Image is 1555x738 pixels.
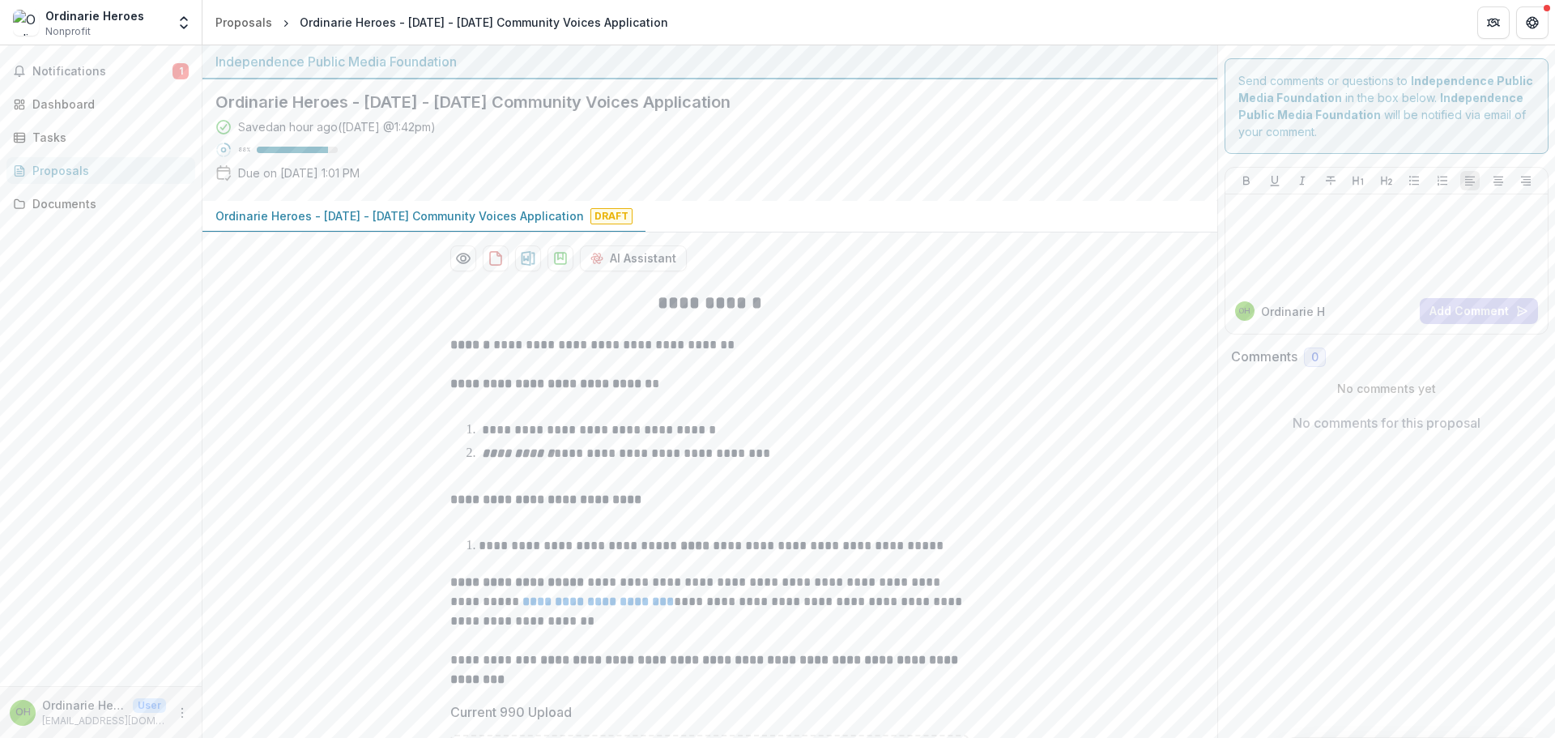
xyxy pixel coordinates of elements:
div: Documents [32,195,182,212]
p: [EMAIL_ADDRESS][DOMAIN_NAME] [42,714,166,728]
p: 88 % [238,144,250,156]
div: Proposals [32,162,182,179]
button: Align Left [1460,171,1480,190]
button: download-proposal [483,245,509,271]
p: User [133,698,166,713]
button: Notifications1 [6,58,195,84]
button: Strike [1321,171,1340,190]
p: Ordinarie H [1261,303,1325,320]
h2: Ordinarie Heroes - [DATE] - [DATE] Community Voices Application [215,92,1178,112]
a: Documents [6,190,195,217]
button: Get Help [1516,6,1549,39]
div: Proposals [215,14,272,31]
img: Ordinarie Heroes [13,10,39,36]
button: Bold [1237,171,1256,190]
a: Tasks [6,124,195,151]
p: Ordinarie Heroes [42,697,126,714]
button: Partners [1477,6,1510,39]
button: download-proposal [547,245,573,271]
span: Notifications [32,65,173,79]
h2: Comments [1231,349,1297,365]
div: Saved an hour ago ( [DATE] @ 1:42pm ) [238,118,436,135]
div: Ordinarie Heroes [45,7,144,24]
button: AI Assistant [580,245,687,271]
button: Italicize [1293,171,1312,190]
div: Ordinarie Heroes [1238,307,1250,315]
div: Dashboard [32,96,182,113]
div: Tasks [32,129,182,146]
a: Proposals [209,11,279,34]
div: Independence Public Media Foundation [215,52,1204,71]
span: 0 [1311,351,1319,365]
button: Preview 26556caa-0dbe-469e-967c-65d797433bd9-0.pdf [450,245,476,271]
p: Current 990 Upload [450,702,572,722]
a: Proposals [6,157,195,184]
button: Bullet List [1404,171,1424,190]
button: Heading 1 [1348,171,1368,190]
button: download-proposal [515,245,541,271]
nav: breadcrumb [209,11,675,34]
p: No comments for this proposal [1293,413,1480,433]
button: More [173,703,192,723]
span: 1 [173,63,189,79]
button: Open entity switcher [173,6,195,39]
button: Ordered List [1433,171,1452,190]
span: Nonprofit [45,24,91,39]
button: Underline [1265,171,1284,190]
p: No comments yet [1231,380,1543,397]
button: Heading 2 [1377,171,1396,190]
div: Ordinarie Heroes - [DATE] - [DATE] Community Voices Application [300,14,668,31]
a: Dashboard [6,91,195,117]
button: Align Center [1489,171,1508,190]
button: Add Comment [1420,298,1538,324]
button: Align Right [1516,171,1536,190]
div: Send comments or questions to in the box below. will be notified via email of your comment. [1225,58,1549,154]
div: Ordinarie Heroes [15,707,31,718]
span: Draft [590,208,633,224]
p: Ordinarie Heroes - [DATE] - [DATE] Community Voices Application [215,207,584,224]
p: Due on [DATE] 1:01 PM [238,164,360,181]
